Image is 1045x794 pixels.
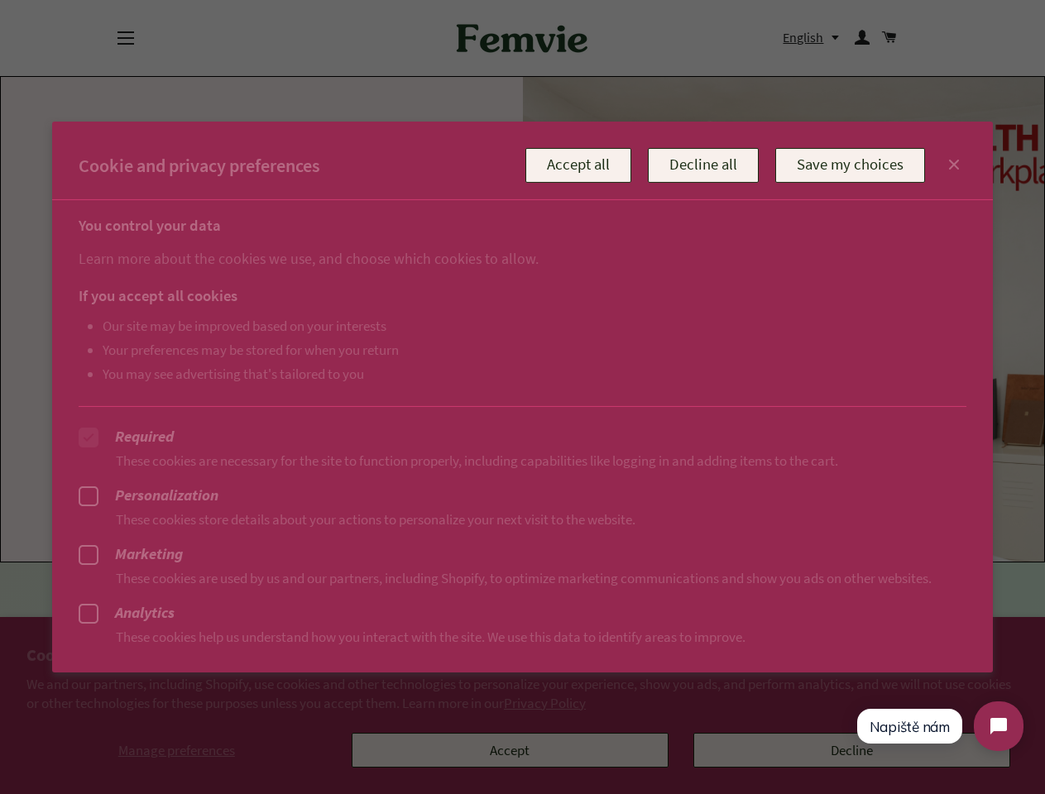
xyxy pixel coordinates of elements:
button: Accept all [525,148,631,183]
button: Save my choices [775,148,925,183]
p: Learn more about the cookies we use, and choose which cookies to allow. [79,248,966,270]
li: Our site may be improved based on your interests [103,318,933,334]
button: Close dialog [944,155,964,175]
label: Personalization [79,486,966,506]
p: These cookies store details about your actions to personalize your next visit to the website. [79,510,966,529]
label: Analytics [79,604,966,624]
iframe: Tidio Chat [841,687,1038,765]
li: You may see advertising that's tailored to you [103,366,933,382]
h2: Cookie and privacy preferences [79,155,525,177]
button: Decline all [648,148,759,183]
h3: You control your data [79,217,966,235]
p: These cookies are necessary for the site to function properly, including capabilities like loggin... [79,452,966,470]
p: These cookies help us understand how you interact with the site. We use this data to identify are... [79,628,966,646]
li: Your preferences may be stored for when you return [103,342,933,358]
label: Marketing [79,545,966,565]
h3: If you accept all cookies [79,287,933,305]
label: Required [79,428,966,447]
p: These cookies are used by us and our partners, including Shopify, to optimize marketing communica... [79,569,966,587]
